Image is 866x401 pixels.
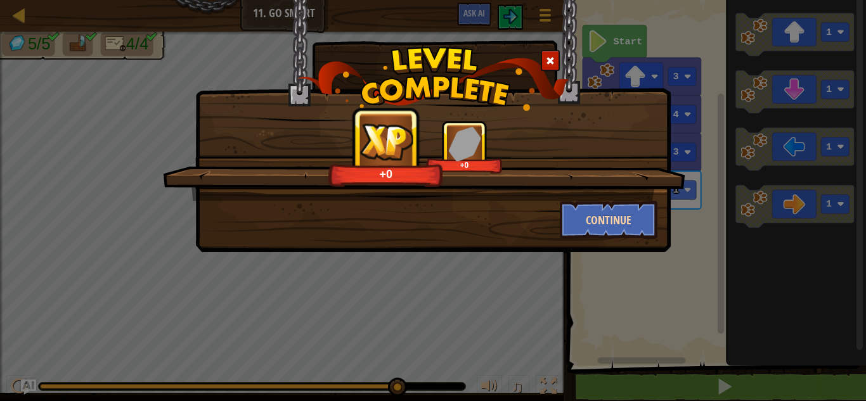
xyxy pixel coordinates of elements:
div: +0 [332,167,440,181]
img: level_complete.png [297,47,569,111]
button: Continue [560,201,658,239]
img: reward_icon_xp.png [360,123,413,160]
img: reward_icon_gems.png [448,126,481,161]
div: +0 [429,160,500,170]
